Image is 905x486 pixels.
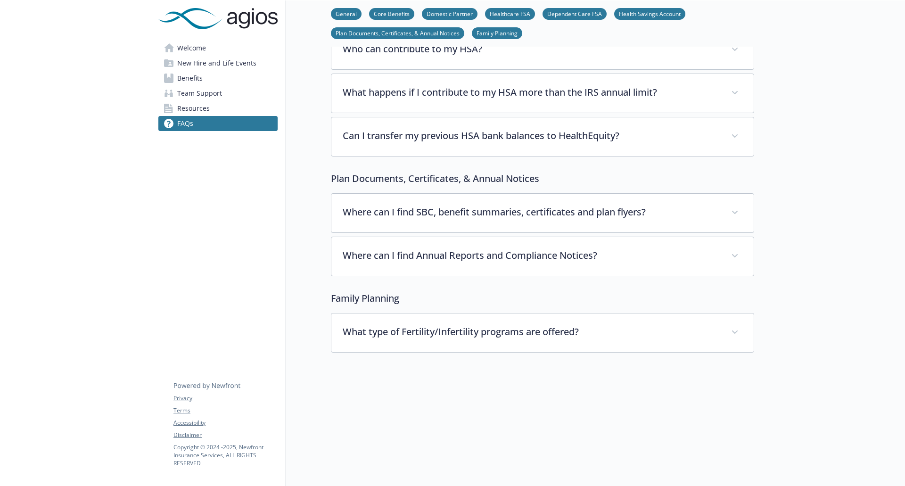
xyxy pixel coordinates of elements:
p: What type of Fertility/Infertility programs are offered? [343,325,720,339]
div: Where can I find SBC, benefit summaries, certificates and plan flyers? [331,194,754,232]
a: Terms [173,406,277,415]
p: Copyright © 2024 - 2025 , Newfront Insurance Services, ALL RIGHTS RESERVED [173,443,277,467]
span: Resources [177,101,210,116]
a: Welcome [158,41,278,56]
a: New Hire and Life Events [158,56,278,71]
p: Family Planning [331,291,754,305]
p: Where can I find SBC, benefit summaries, certificates and plan flyers? [343,205,720,219]
div: Where can I find Annual Reports and Compliance Notices? [331,237,754,276]
span: Team Support [177,86,222,101]
a: Team Support [158,86,278,101]
a: Benefits [158,71,278,86]
span: Benefits [177,71,203,86]
span: FAQs [177,116,193,131]
div: What type of Fertility/Infertility programs are offered? [331,313,754,352]
p: Can I transfer my previous HSA bank balances to HealthEquity? [343,129,720,143]
a: Dependent Care FSA [543,9,607,18]
p: Who can contribute to my HSA? [343,42,720,56]
a: Plan Documents, Certificates, & Annual Notices [331,28,464,37]
p: What happens if I contribute to my HSA more than the IRS annual limit? [343,85,720,99]
a: Resources [158,101,278,116]
a: Domestic Partner [422,9,477,18]
a: Health Savings Account [614,9,685,18]
a: Disclaimer [173,431,277,439]
div: Who can contribute to my HSA? [331,31,754,69]
a: Family Planning [472,28,522,37]
p: Plan Documents, Certificates, & Annual Notices [331,172,754,186]
div: Can I transfer my previous HSA bank balances to HealthEquity? [331,117,754,156]
a: Core Benefits [369,9,414,18]
a: General [331,9,362,18]
a: Privacy [173,394,277,403]
div: What happens if I contribute to my HSA more than the IRS annual limit? [331,74,754,113]
a: FAQs [158,116,278,131]
a: Healthcare FSA [485,9,535,18]
span: Welcome [177,41,206,56]
a: Accessibility [173,419,277,427]
span: New Hire and Life Events [177,56,256,71]
p: Where can I find Annual Reports and Compliance Notices? [343,248,720,263]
